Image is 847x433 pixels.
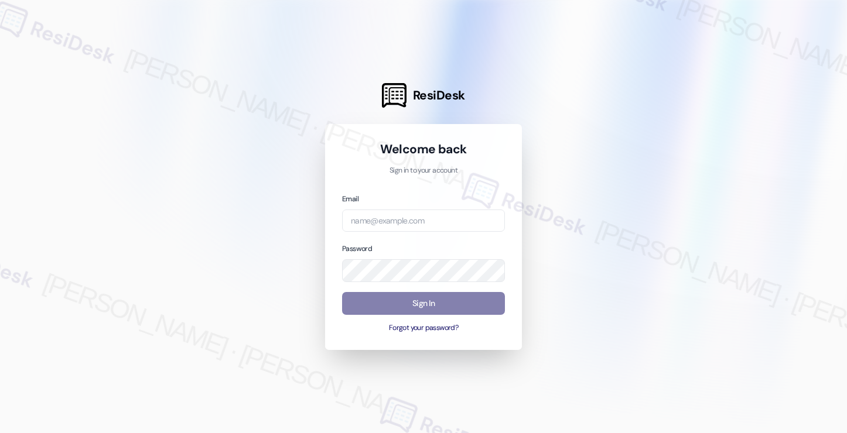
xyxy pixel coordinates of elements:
p: Sign in to your account [342,166,505,176]
label: Email [342,194,358,204]
button: Forgot your password? [342,323,505,334]
input: name@example.com [342,209,505,232]
span: ResiDesk [413,87,465,104]
button: Sign In [342,292,505,315]
h1: Welcome back [342,141,505,157]
label: Password [342,244,372,253]
img: ResiDesk Logo [382,83,407,108]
